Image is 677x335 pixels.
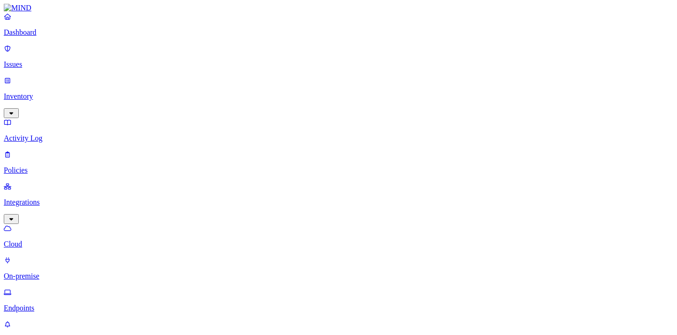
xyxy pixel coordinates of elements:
a: Dashboard [4,12,673,37]
p: Integrations [4,198,673,207]
a: Inventory [4,76,673,117]
a: Endpoints [4,288,673,312]
a: Integrations [4,182,673,223]
a: MIND [4,4,673,12]
p: Issues [4,60,673,69]
a: Cloud [4,224,673,248]
a: Policies [4,150,673,175]
p: Inventory [4,92,673,101]
img: MIND [4,4,31,12]
p: Policies [4,166,673,175]
a: Activity Log [4,118,673,143]
a: Issues [4,44,673,69]
p: Dashboard [4,28,673,37]
a: On-premise [4,256,673,280]
p: Activity Log [4,134,673,143]
p: On-premise [4,272,673,280]
p: Cloud [4,240,673,248]
p: Endpoints [4,304,673,312]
